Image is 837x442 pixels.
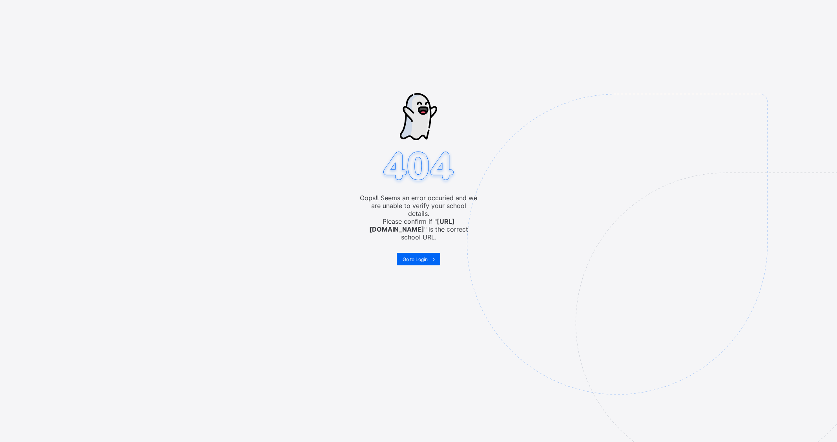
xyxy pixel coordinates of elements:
[360,194,478,217] span: Oops!! Seems an error occuried and we are unable to verify your school details.
[380,149,458,185] img: 404.8bbb34c871c4712298a25e20c4dc75c7.svg
[360,217,478,241] span: Please confirm if " " is the correct school URL.
[403,256,428,262] span: Go to Login
[400,93,437,140] img: ghost-strokes.05e252ede52c2f8dbc99f45d5e1f5e9f.svg
[369,217,455,233] b: [URL][DOMAIN_NAME]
